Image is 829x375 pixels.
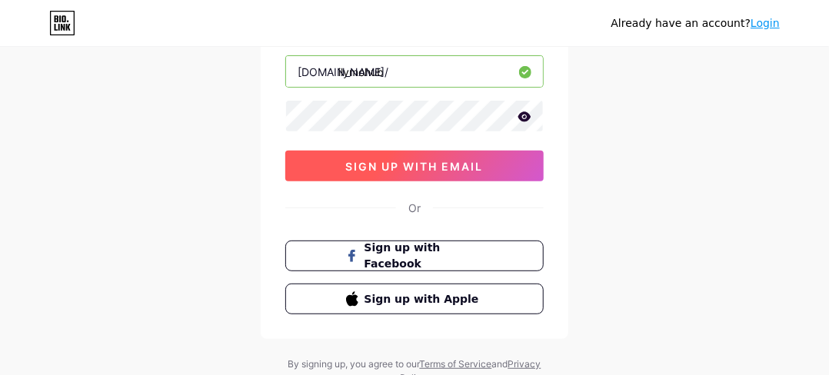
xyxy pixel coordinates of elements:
div: Or [408,200,421,216]
button: sign up with email [285,151,544,181]
span: Sign up with Apple [365,291,484,307]
button: Sign up with Facebook [285,241,544,271]
a: Terms of Service [420,358,492,370]
a: Login [751,17,780,29]
span: Sign up with Facebook [365,240,484,272]
div: Already have an account? [611,15,780,32]
button: Sign up with Apple [285,284,544,314]
div: [DOMAIN_NAME]/ [298,64,388,80]
span: sign up with email [346,160,484,173]
input: username [286,56,543,87]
